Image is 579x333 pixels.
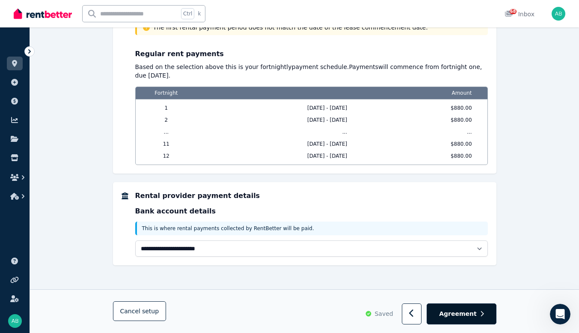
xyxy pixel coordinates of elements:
span: 1 [141,105,192,111]
span: k [198,10,201,17]
p: Bank account details [135,206,488,216]
h5: Rental provider payment details [135,191,488,201]
span: [DATE] - [DATE] [197,141,368,147]
span: ... [197,129,368,135]
img: RentBetter [14,7,72,20]
img: Profile image for Rochelle [116,14,134,31]
span: Help [136,276,149,282]
span: $880.00 [373,141,475,147]
span: Search for help [18,146,69,155]
iframe: Intercom live chat [550,304,570,324]
button: Help [114,254,171,288]
span: 12 [141,153,192,159]
img: Annette Bremen [552,7,565,21]
button: Cancelsetup [113,301,166,321]
span: Cancel [120,308,159,315]
img: Profile image for Jeremy [100,14,117,31]
span: ... [373,129,475,135]
div: Inbox [505,10,534,18]
span: ... [141,129,192,135]
button: Messages [57,254,114,288]
div: Close [147,14,163,29]
button: Search for help [12,142,159,159]
p: Regular rent payments [135,49,488,59]
div: How much does it cost? [18,182,143,191]
span: Saved [374,309,393,318]
div: Send us a message [18,108,143,117]
div: We'll be back online [DATE] [18,117,143,126]
span: 11 [141,141,192,147]
img: logo [17,18,67,29]
span: Fortnight [141,87,192,99]
span: 68 [510,9,517,14]
div: Rental Payments - How They Work [12,162,159,178]
span: $880.00 [373,117,475,123]
span: Messages [71,276,101,282]
p: Hi [PERSON_NAME] [17,61,154,75]
p: Based on the selection above this is your fortnightly payment schedule. Payments will commence fr... [135,63,488,80]
img: Profile image for Earl [84,14,101,31]
span: Agreement [439,309,477,318]
span: $880.00 [373,153,475,159]
span: This is where rental payments collected by RentBetter will be paid. [142,225,314,231]
div: Lease Agreement [18,198,143,207]
span: 2 [141,117,192,123]
span: Amount [373,87,475,99]
span: [DATE] - [DATE] [197,117,368,123]
span: Ctrl [181,8,194,19]
div: Lease Agreement [12,194,159,210]
img: Annette Bremen [8,314,22,328]
span: [DATE] - [DATE] [197,105,368,111]
div: How much does it cost? [12,178,159,194]
span: setup [142,307,159,315]
span: The first rental payment period does not match the date of the lease commencement date . [153,23,483,32]
div: Creating and Managing Your Ad [18,213,143,222]
div: Rental Payments - How They Work [18,166,143,175]
span: Home [19,276,38,282]
span: [DATE] - [DATE] [197,153,368,159]
span: $880.00 [373,105,475,111]
button: Agreement [427,303,496,324]
div: Creating and Managing Your Ad [12,210,159,226]
div: Send us a messageWe'll be back online [DATE] [9,101,163,134]
p: How can we help? [17,75,154,90]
